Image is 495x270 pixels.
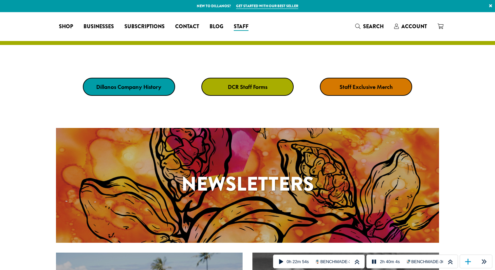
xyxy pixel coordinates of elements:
[56,128,439,243] a: Newsletters
[59,23,73,31] span: Shop
[229,21,254,32] a: Staff
[350,21,389,32] a: Search
[56,169,439,199] h1: Newsletters
[234,23,248,31] span: Staff
[201,78,294,96] a: DCR Staff Forms
[54,21,78,32] a: Shop
[339,83,393,91] strong: Staff Exclusive Merch
[236,3,298,9] a: Get started with our best seller
[228,83,267,91] strong: DCR Staff Forms
[124,23,165,31] span: Subscriptions
[83,23,114,31] span: Businesses
[363,23,384,30] span: Search
[210,23,223,31] span: Blog
[175,23,199,31] span: Contact
[401,23,427,30] span: Account
[83,78,175,96] a: Dillanos Company History
[320,78,412,96] a: Staff Exclusive Merch
[96,83,161,91] strong: Dillanos Company History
